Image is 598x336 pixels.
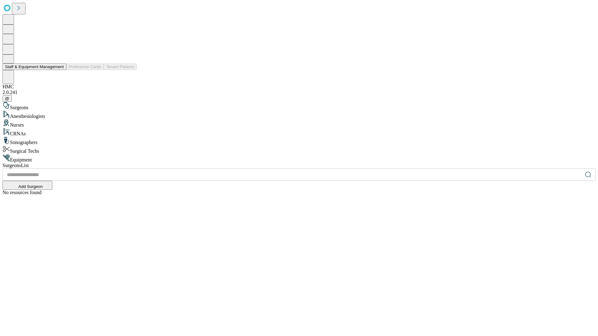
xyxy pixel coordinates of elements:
[2,128,596,137] div: CRNAs
[2,190,596,195] div: No resources found
[2,102,596,110] div: Surgeons
[2,137,596,145] div: Sonographers
[2,163,596,168] div: Surgeons List
[2,84,596,90] div: HMC
[2,95,12,102] button: @
[2,119,596,128] div: Nurses
[2,145,596,154] div: Surgical Techs
[2,63,66,70] button: Staff & Equipment Management
[18,184,43,189] span: Add Surgeon
[2,181,52,190] button: Add Surgeon
[2,90,596,95] div: 2.0.241
[2,110,596,119] div: Anesthesiologists
[2,154,596,163] div: Equipment
[66,63,104,70] button: Preference Cards
[104,63,137,70] button: Tenant Params
[5,96,9,101] span: @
